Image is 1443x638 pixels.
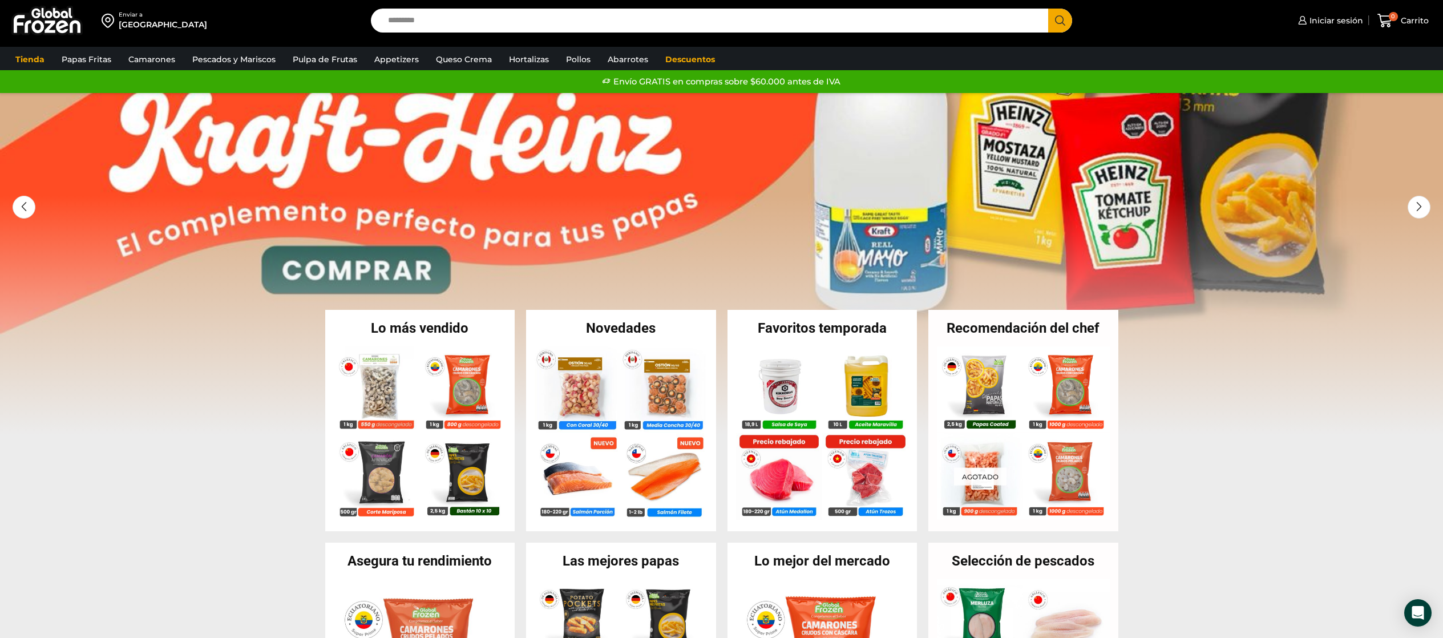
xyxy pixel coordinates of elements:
[526,321,716,335] h2: Novedades
[325,321,515,335] h2: Lo más vendido
[727,554,917,568] h2: Lo mejor del mercado
[727,321,917,335] h2: Favoritos temporada
[560,49,596,70] a: Pollos
[660,49,721,70] a: Descuentos
[56,49,117,70] a: Papas Fritas
[1307,15,1363,26] span: Iniciar sesión
[1048,9,1072,33] button: Search button
[928,554,1118,568] h2: Selección de pescados
[123,49,181,70] a: Camarones
[1398,15,1429,26] span: Carrito
[602,49,654,70] a: Abarrotes
[119,11,207,19] div: Enviar a
[430,49,498,70] a: Queso Crema
[954,468,1007,486] p: Agotado
[287,49,363,70] a: Pulpa de Frutas
[1389,12,1398,21] span: 0
[10,49,50,70] a: Tienda
[369,49,425,70] a: Appetizers
[1295,9,1363,32] a: Iniciar sesión
[503,49,555,70] a: Hortalizas
[1375,7,1432,34] a: 0 Carrito
[187,49,281,70] a: Pescados y Mariscos
[928,321,1118,335] h2: Recomendación del chef
[1408,196,1430,219] div: Next slide
[13,196,35,219] div: Previous slide
[325,554,515,568] h2: Asegura tu rendimiento
[1404,599,1432,627] div: Open Intercom Messenger
[102,11,119,30] img: address-field-icon.svg
[526,554,716,568] h2: Las mejores papas
[119,19,207,30] div: [GEOGRAPHIC_DATA]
